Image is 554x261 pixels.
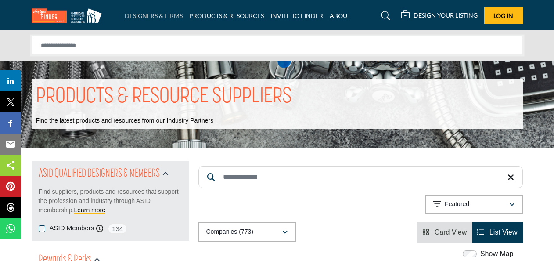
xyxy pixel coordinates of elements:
[493,12,513,19] span: Log In
[330,12,351,19] a: ABOUT
[198,166,523,188] input: Search Keyword
[472,222,522,243] li: List View
[373,9,396,23] a: Search
[401,11,478,21] div: DESIGN YOUR LISTING
[39,187,182,215] p: Find suppliers, products and resources that support the profession and industry through ASID memb...
[189,12,264,19] a: PRODUCTS & RESOURCES
[489,228,518,236] span: List View
[484,7,523,24] button: Log In
[36,83,292,111] h1: PRODUCTS & RESOURCE SUPPLIERS
[422,228,467,236] a: View Card
[477,228,517,236] a: View List
[74,207,105,214] a: Learn more
[425,195,523,214] button: Featured
[36,116,214,125] p: Find the latest products and resources from our Industry Partners
[108,223,127,234] span: 134
[435,228,467,236] span: Card View
[39,225,45,232] input: ASID Members checkbox
[270,12,323,19] a: INVITE TO FINDER
[32,36,523,55] input: Search Solutions
[206,228,253,236] p: Companies (773)
[39,166,160,182] h2: ASID QUALIFIED DESIGNERS & MEMBERS
[480,249,514,259] label: Show Map
[32,8,106,23] img: Site Logo
[417,222,472,243] li: Card View
[50,223,94,233] label: ASID Members
[125,12,183,19] a: DESIGNERS & FIRMS
[414,11,478,19] h5: DESIGN YOUR LISTING
[445,200,469,209] p: Featured
[198,222,296,242] button: Companies (773)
